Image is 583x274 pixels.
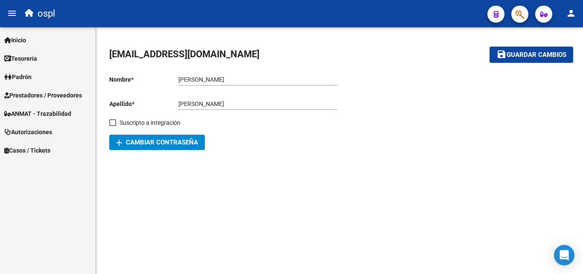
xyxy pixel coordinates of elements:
[109,49,259,59] span: [EMAIL_ADDRESS][DOMAIN_NAME]
[109,99,178,109] p: Apellido
[4,72,32,82] span: Padrón
[7,8,17,18] mat-icon: menu
[4,146,50,155] span: Casos / Tickets
[490,47,573,62] button: Guardar cambios
[109,135,205,150] button: Cambiar Contraseña
[109,75,178,84] p: Nombre
[38,4,55,23] span: ospl
[507,51,566,59] span: Guardar cambios
[554,245,574,265] div: Open Intercom Messenger
[4,127,52,137] span: Autorizaciones
[114,138,124,148] mat-icon: add
[4,91,82,100] span: Prestadores / Proveedores
[4,109,71,118] span: ANMAT - Trazabilidad
[120,118,181,128] span: Suscripto a integración
[4,54,37,63] span: Tesorería
[116,138,198,146] span: Cambiar Contraseña
[566,8,576,18] mat-icon: person
[496,49,507,59] mat-icon: save
[4,35,26,45] span: Inicio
